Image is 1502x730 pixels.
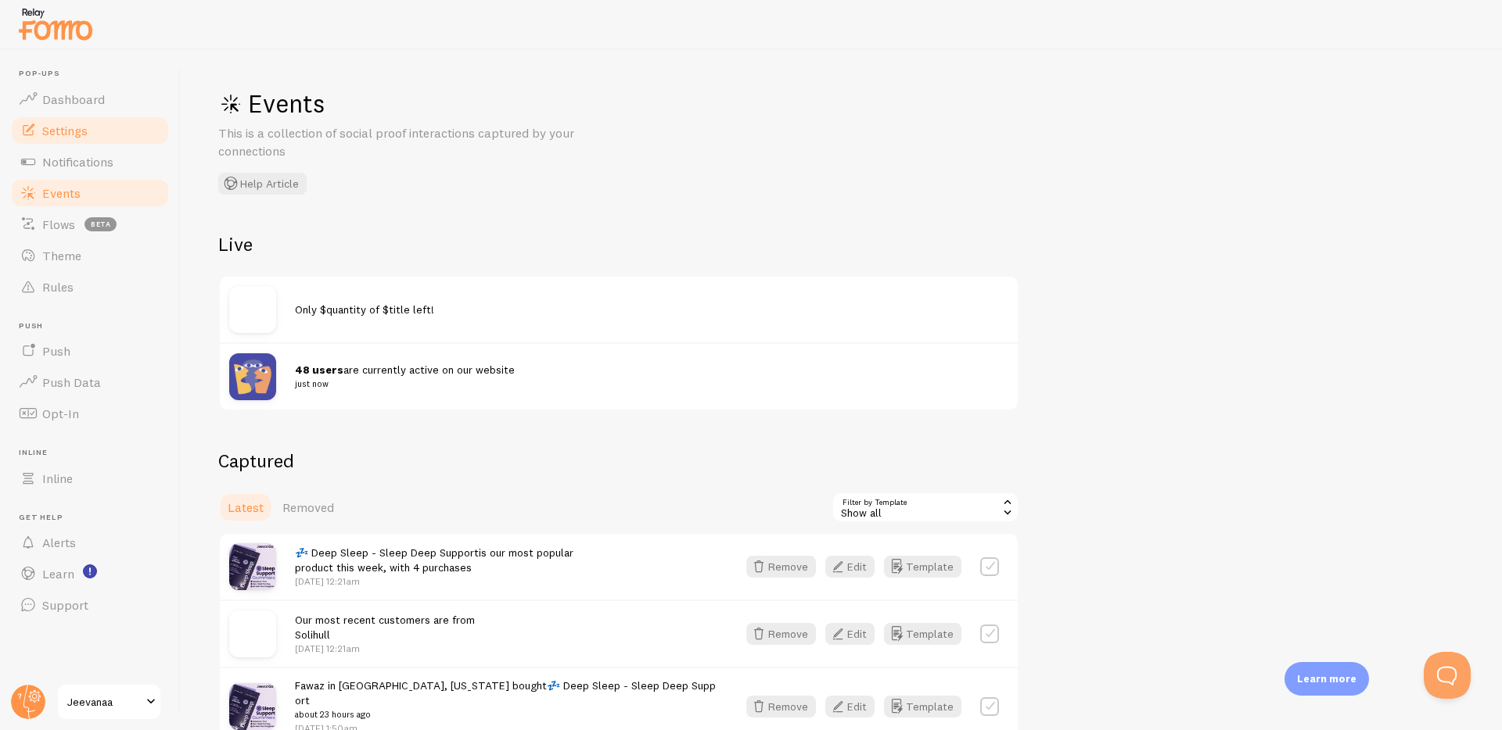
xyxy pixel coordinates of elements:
a: Push Data [9,367,171,398]
button: Template [884,696,961,717]
span: Latest [228,499,264,515]
span: Only $quantity of $title left! [295,302,434,317]
p: [DATE] 12:21am [295,642,475,655]
button: Help Article [218,173,307,195]
a: Support [9,589,171,621]
a: Removed [273,492,343,523]
a: Flows beta [9,209,171,240]
span: beta [84,217,117,231]
div: Learn more [1285,662,1369,696]
span: Inline [42,471,73,486]
a: Learn [9,558,171,589]
h2: Live [218,232,1019,256]
img: fomo-relay-logo-orange.svg [16,4,95,44]
a: Theme [9,240,171,271]
span: Notifications [42,154,113,170]
h1: Events [218,88,688,120]
span: Jeevanaa [67,692,142,711]
span: Rules [42,279,74,295]
span: Learn [42,566,74,581]
button: Template [884,623,961,645]
a: Edit [825,696,884,717]
a: Jeevanaa [56,683,162,721]
span: Inline [19,448,171,458]
span: Push [19,321,171,331]
a: Settings [9,115,171,146]
button: Remove [746,696,816,717]
button: Template [884,556,961,578]
button: Remove [746,623,816,645]
span: is our most popular product this week, with 4 purchases [295,546,573,574]
span: Pop-ups [19,69,171,79]
button: Remove [746,556,816,578]
img: pageviews.png [229,353,276,400]
a: Inline [9,463,171,494]
span: Our most recent customers are from Solihull [295,613,475,642]
span: Push Data [42,374,101,390]
span: Fawaz in [GEOGRAPHIC_DATA], [US_STATE] bought [295,678,718,722]
span: Dashboard [42,91,105,107]
a: Opt-In [9,398,171,429]
a: Notifications [9,146,171,177]
a: Dashboard [9,84,171,115]
a: Push [9,335,171,367]
img: Untitled-7_small.png [229,543,276,590]
small: just now [295,377,990,391]
p: Learn more [1297,671,1356,686]
span: Get Help [19,513,171,523]
p: This is a collection of social proof interactions captured by your connections [218,124,594,160]
h2: Captured [218,449,1019,473]
a: Edit [825,556,884,578]
a: Latest [218,492,273,523]
span: Flows [42,216,75,232]
iframe: Help Scout Beacon - Open [1424,652,1471,699]
strong: 48 users [295,363,343,377]
a: Edit [825,623,884,645]
button: Edit [825,556,875,578]
button: Edit [825,623,875,645]
small: about 23 hours ago [295,707,718,721]
svg: <p>Watch New Feature Tutorials!</p> [83,564,97,578]
p: [DATE] 12:21am [295,574,573,588]
img: Untitled-7_small.png [229,683,276,730]
a: Rules [9,271,171,302]
a: 💤 Deep Sleep - Sleep Deep Support [295,678,716,707]
span: Theme [42,248,81,263]
span: Events [42,185,81,201]
button: Edit [825,696,875,717]
span: Support [42,597,88,613]
span: are currently active on our website [295,363,990,392]
img: no_image.svg [229,610,276,657]
span: Removed [282,499,334,515]
a: Events [9,177,171,209]
div: Show all [832,492,1019,523]
span: Opt-In [42,406,79,421]
img: no_image.svg [229,286,276,333]
a: Alerts [9,527,171,558]
span: Settings [42,123,88,138]
span: Push [42,343,70,359]
a: 💤 Deep Sleep - Sleep Deep Support [295,546,479,560]
span: Alerts [42,535,76,550]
